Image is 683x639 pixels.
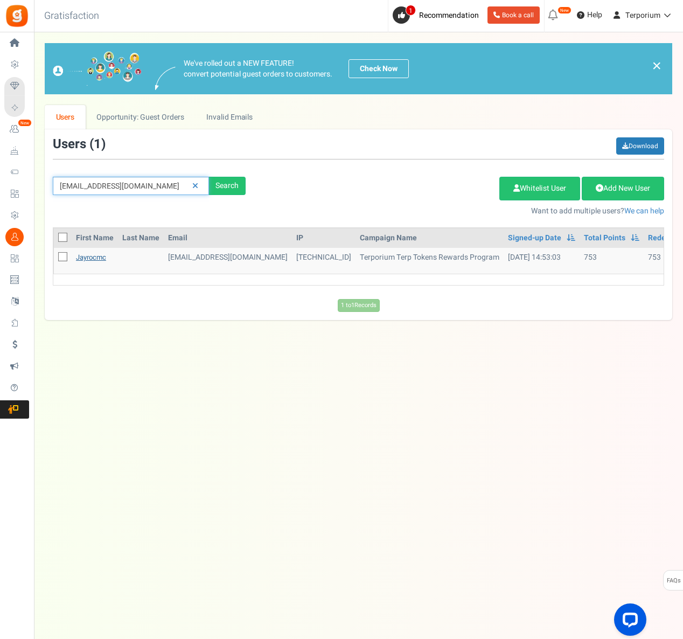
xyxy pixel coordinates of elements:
[582,177,664,200] a: Add New User
[94,135,101,154] span: 1
[155,67,176,90] img: images
[580,248,644,274] td: 753
[573,6,607,24] a: Help
[419,10,479,21] span: Recommendation
[76,252,106,262] a: jayrocmc
[5,4,29,28] img: Gratisfaction
[86,105,195,129] a: Opportunity: Guest Orders
[4,120,29,138] a: New
[504,248,580,274] td: [DATE] 14:53:03
[584,10,602,20] span: Help
[406,5,416,16] span: 1
[666,571,681,591] span: FAQs
[53,51,142,86] img: images
[292,228,356,248] th: IP
[72,228,118,248] th: First Name
[652,59,661,72] a: ×
[196,105,264,129] a: Invalid Emails
[584,233,625,244] a: Total Points
[187,177,204,196] a: Reset
[118,228,164,248] th: Last Name
[32,5,111,27] h3: Gratisfaction
[53,177,209,195] input: Search by email or name
[184,58,332,80] p: We've rolled out a NEW FEATURE! convert potential guest orders to customers.
[292,248,356,274] td: [TECHNICAL_ID]
[616,137,664,155] a: Download
[356,248,504,274] td: Terporium Terp Tokens Rewards Program
[209,177,246,195] div: Search
[625,10,660,21] span: Terporium
[557,6,572,14] em: New
[487,6,540,24] a: Book a call
[356,228,504,248] th: Campaign Name
[499,177,580,200] a: Whitelist User
[262,206,664,217] p: Want to add multiple users?
[349,59,409,78] a: Check Now
[393,6,483,24] a: 1 Recommendation
[53,137,106,151] h3: Users ( )
[624,205,664,217] a: We can help
[45,105,86,129] a: Users
[508,233,561,244] a: Signed-up Date
[164,248,292,274] td: customer
[164,228,292,248] th: Email
[18,119,32,127] em: New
